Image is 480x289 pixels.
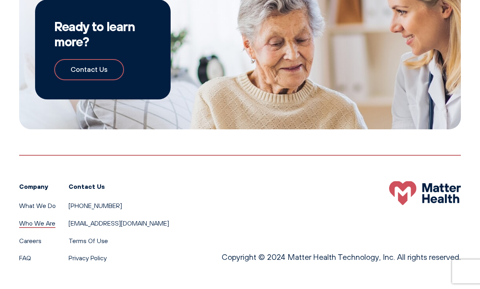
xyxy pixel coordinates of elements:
[69,237,108,245] a: Terms Of Use
[69,202,122,210] a: [PHONE_NUMBER]
[19,254,31,262] a: FAQ
[54,59,124,80] a: Contact Us
[69,181,169,192] h3: Contact Us
[54,19,151,49] h2: Ready to learn more?
[69,219,169,227] a: [EMAIL_ADDRESS][DOMAIN_NAME]
[69,254,107,262] a: Privacy Policy
[222,251,461,263] p: Copyright © 2024 Matter Health Technology, Inc. All rights reserved.
[19,181,56,192] h3: Company
[19,202,56,210] a: What We Do
[19,237,41,245] a: Careers
[19,219,55,227] a: Who We Are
